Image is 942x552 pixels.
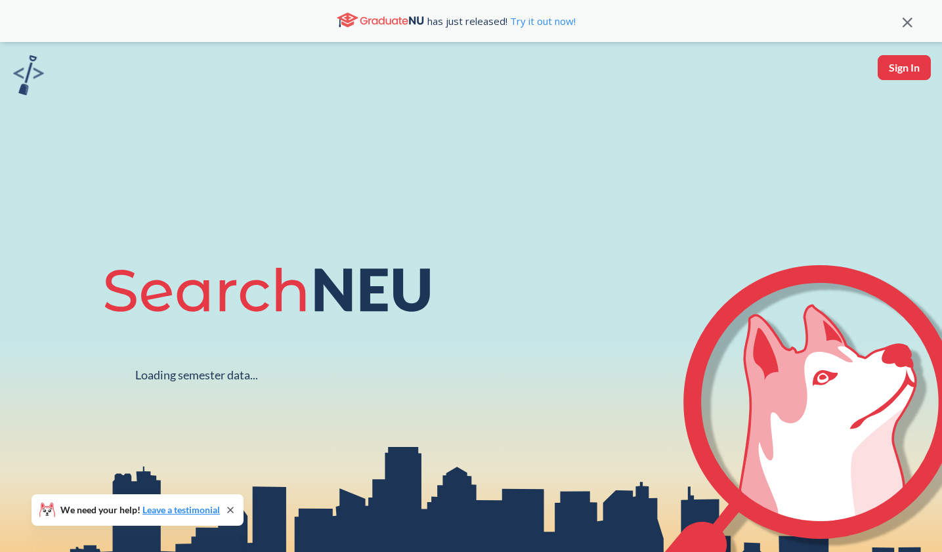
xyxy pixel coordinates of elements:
[878,55,931,80] button: Sign In
[135,368,258,383] div: Loading semester data...
[60,505,220,515] span: We need your help!
[142,504,220,515] a: Leave a testimonial
[13,55,44,99] a: sandbox logo
[427,14,576,28] span: has just released!
[13,55,44,95] img: sandbox logo
[507,14,576,28] a: Try it out now!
